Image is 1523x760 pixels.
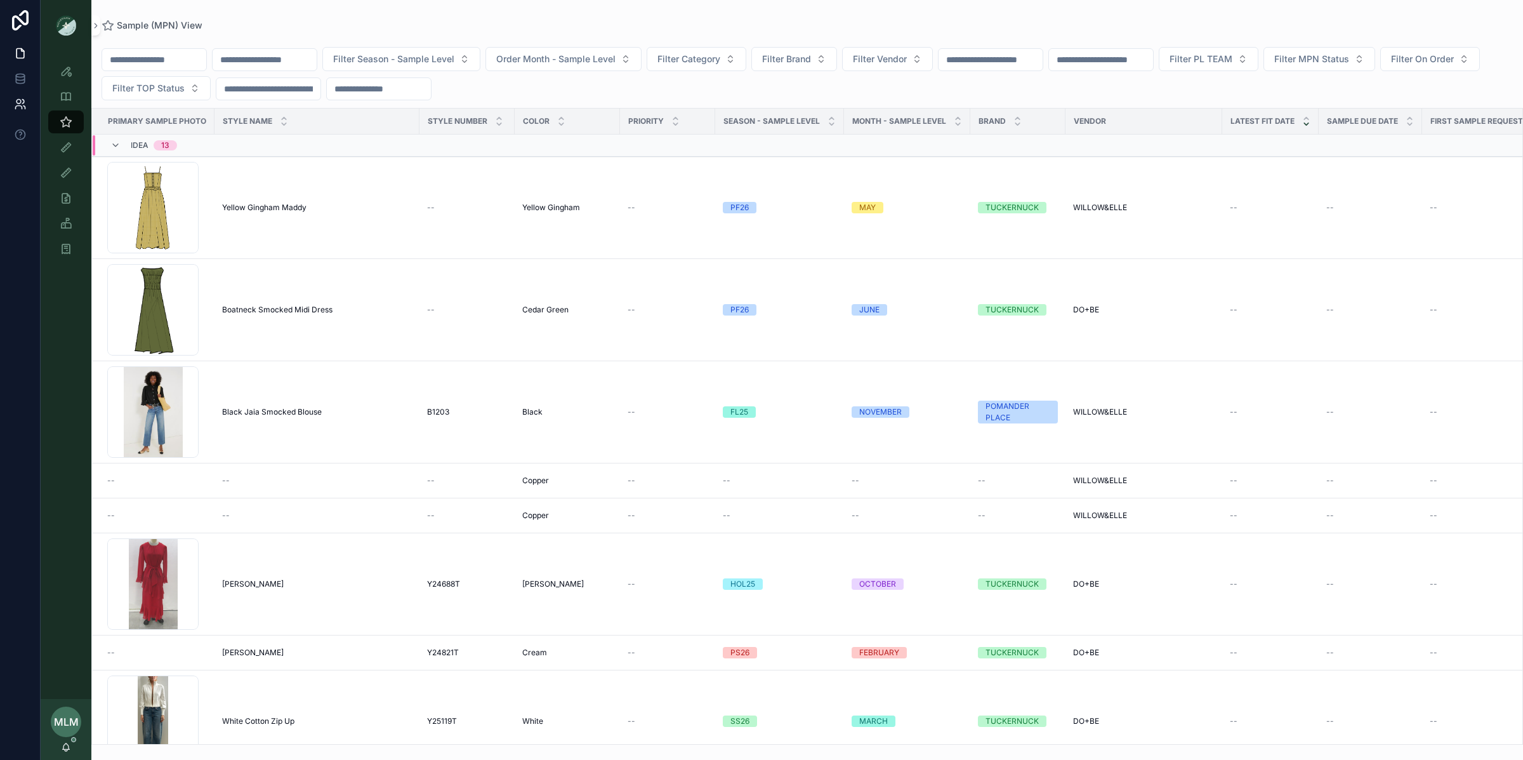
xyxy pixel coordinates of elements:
span: -- [1230,510,1237,521]
a: -- [107,476,207,486]
a: Cedar Green [522,305,612,315]
a: Y24688T [427,579,507,589]
span: Brand [979,116,1006,126]
span: -- [723,510,730,521]
a: Y24821T [427,648,507,658]
button: Select Button [102,76,211,100]
span: -- [628,510,635,521]
span: -- [1430,510,1437,521]
a: -- [978,510,1058,521]
span: -- [1230,648,1237,658]
div: FL25 [730,406,748,418]
span: -- [628,305,635,315]
a: -- [628,407,708,417]
a: -- [1230,203,1311,213]
span: -- [1430,716,1437,726]
span: -- [1430,407,1437,417]
span: Idea [131,140,148,150]
div: PF26 [730,304,749,316]
span: Yellow Gingham [522,203,580,213]
a: -- [628,579,708,589]
a: -- [723,476,836,486]
span: DO+BE [1073,579,1099,589]
a: Black [522,407,612,417]
a: -- [1326,305,1414,315]
a: -- [1326,579,1414,589]
a: -- [1230,579,1311,589]
a: Yellow Gingham [522,203,612,213]
div: MARCH [859,716,888,727]
a: -- [628,476,708,486]
a: -- [1230,648,1311,658]
a: Y25119T [427,716,507,726]
a: -- [1326,510,1414,521]
a: -- [628,305,708,315]
a: TUCKERNUCK [978,202,1058,213]
span: Sample Due Date [1327,116,1398,126]
a: -- [628,648,708,658]
span: Filter Season - Sample Level [333,53,454,65]
div: POMANDER PLACE [986,401,1050,423]
span: -- [222,476,230,486]
span: -- [222,510,230,521]
a: -- [222,510,412,521]
a: White [522,716,612,726]
span: Latest Fit Date [1230,116,1295,126]
span: -- [628,716,635,726]
a: HOL25 [723,578,836,590]
span: B1203 [427,407,449,417]
a: -- [852,510,963,521]
span: Yellow Gingham Maddy [222,203,307,213]
span: Black [522,407,543,417]
a: -- [628,716,708,726]
span: DO+BE [1073,716,1099,726]
span: -- [1430,476,1437,486]
a: TUCKERNUCK [978,304,1058,316]
a: -- [1326,407,1414,417]
a: [PERSON_NAME] [222,579,412,589]
span: Sample (MPN) View [117,19,202,32]
a: -- [427,305,507,315]
span: White [522,716,543,726]
span: White Cotton Zip Up [222,716,294,726]
a: -- [1230,510,1311,521]
span: -- [1230,476,1237,486]
button: Select Button [842,47,933,71]
a: POMANDER PLACE [978,401,1058,423]
a: Copper [522,510,612,521]
span: -- [1326,510,1334,521]
span: DO+BE [1073,648,1099,658]
a: TUCKERNUCK [978,578,1058,590]
span: Filter TOP Status [112,82,185,95]
span: -- [1326,476,1334,486]
span: WILLOW&ELLE [1073,476,1127,486]
a: SS26 [723,716,836,727]
a: NOVEMBER [852,406,963,418]
button: Select Button [751,47,837,71]
span: -- [427,510,435,521]
div: JUNE [859,304,880,316]
a: -- [628,510,708,521]
span: -- [1230,716,1237,726]
div: TUCKERNUCK [986,647,1039,658]
div: scrollable content [41,51,91,277]
a: MAY [852,202,963,213]
a: -- [1230,716,1311,726]
a: MARCH [852,716,963,727]
a: -- [107,510,207,521]
a: Black Jaia Smocked Blouse [222,407,412,417]
span: -- [107,476,115,486]
div: 13 [161,140,169,150]
span: -- [1230,407,1237,417]
span: -- [427,203,435,213]
a: [PERSON_NAME] [222,648,412,658]
span: -- [427,305,435,315]
span: [PERSON_NAME] [222,648,284,658]
a: FEBRUARY [852,647,963,658]
span: Season - Sample Level [723,116,820,126]
a: PF26 [723,202,836,213]
div: OCTOBER [859,578,896,590]
a: FL25 [723,406,836,418]
a: Yellow Gingham Maddy [222,203,412,213]
span: Order Month - Sample Level [496,53,616,65]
